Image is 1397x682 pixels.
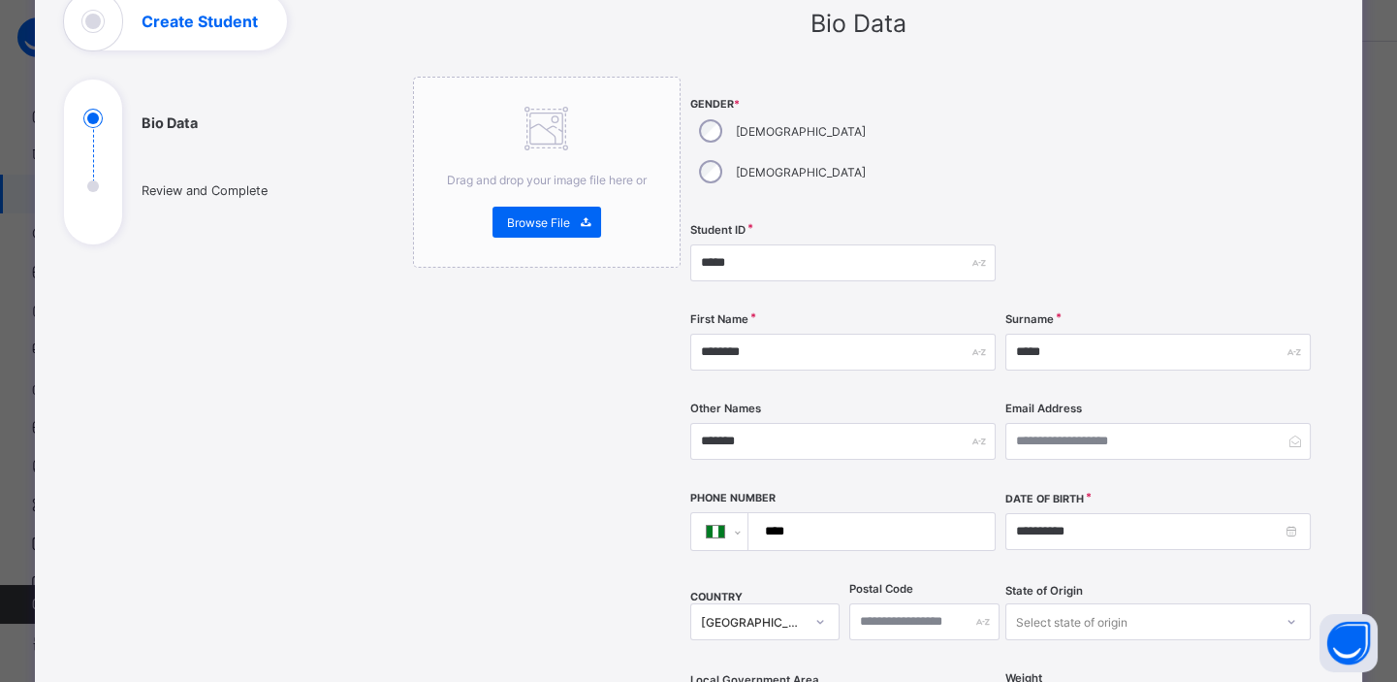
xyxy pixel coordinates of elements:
span: State of Origin [1005,584,1083,598]
label: Postal Code [849,582,913,596]
span: Gender [690,98,996,111]
label: Surname [1005,312,1054,326]
label: Email Address [1005,402,1082,415]
span: Drag and drop your image file here or [447,173,647,187]
div: Drag and drop your image file here orBrowse File [413,77,681,268]
label: Other Names [690,402,761,415]
label: Date of Birth [1005,493,1084,505]
label: [DEMOGRAPHIC_DATA] [736,165,866,179]
label: Phone Number [690,492,776,504]
span: Browse File [507,215,570,230]
h1: Create Student [142,14,258,29]
label: Student ID [690,223,746,237]
label: First Name [690,312,748,326]
div: [GEOGRAPHIC_DATA] [701,615,804,630]
button: Open asap [1319,614,1378,672]
div: Select state of origin [1016,603,1127,640]
span: Bio Data [810,9,906,38]
span: COUNTRY [690,591,743,603]
label: [DEMOGRAPHIC_DATA] [736,124,866,139]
